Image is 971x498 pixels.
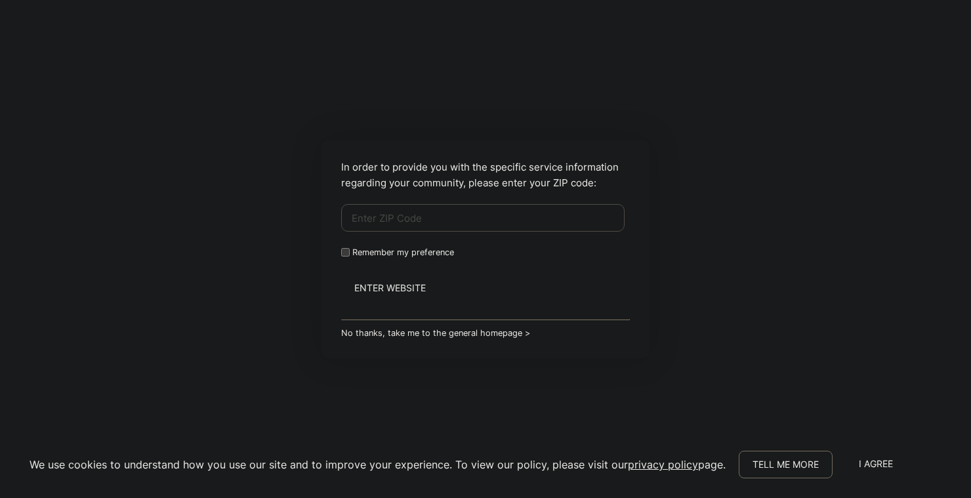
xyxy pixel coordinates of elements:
p: We use cookies to understand how you use our site and to improve your experience. To view our pol... [30,457,726,472]
a: Tell me more [739,451,833,478]
a: privacy policy [628,457,698,472]
button: Enter Website [341,273,439,303]
a: No thanks, take me to the general homepage > [341,328,530,338]
span: I agree [846,451,906,478]
input: Enter ZIP Code [341,204,625,232]
p: In order to provide you with the specific service information regarding your community, please en... [341,159,630,191]
label: Remember my preference [352,247,454,257]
